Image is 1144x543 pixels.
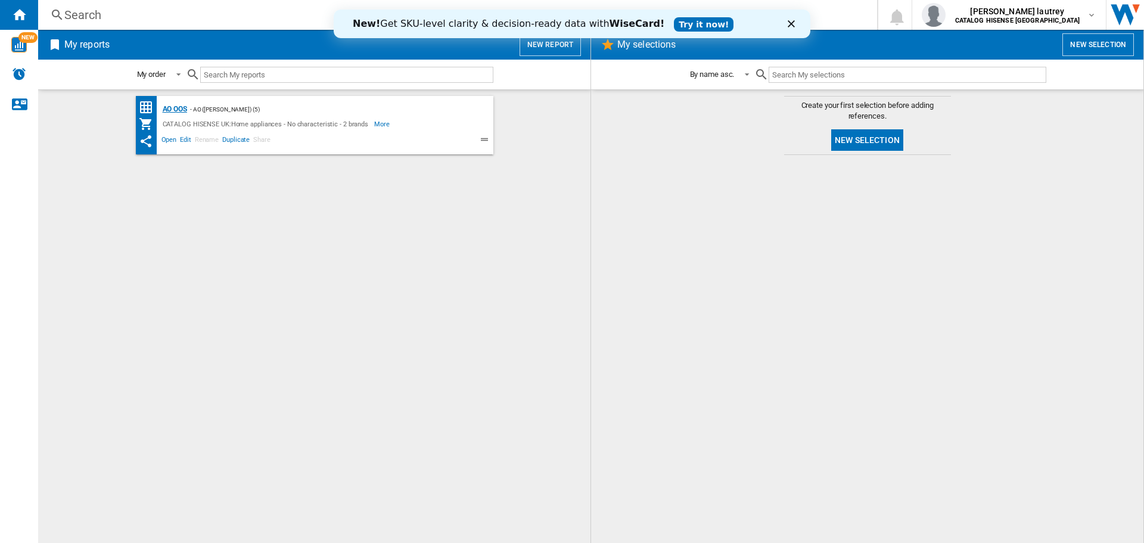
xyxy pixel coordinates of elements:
[334,10,810,38] iframe: Intercom live chat banner
[12,67,26,81] img: alerts-logo.svg
[922,3,946,27] img: profile.jpg
[374,117,391,131] span: More
[139,134,153,148] ng-md-icon: This report has been shared with you
[193,134,220,148] span: Rename
[520,33,581,56] button: New report
[955,17,1080,24] b: CATALOG HISENSE [GEOGRAPHIC_DATA]
[955,5,1080,17] span: [PERSON_NAME] lautrey
[1062,33,1134,56] button: New selection
[62,33,112,56] h2: My reports
[769,67,1046,83] input: Search My selections
[187,102,470,117] div: - AO ([PERSON_NAME]) (5)
[137,70,166,79] div: My order
[784,100,951,122] span: Create your first selection before adding references.
[615,33,678,56] h2: My selections
[139,117,160,131] div: My Assortment
[178,134,193,148] span: Edit
[220,134,251,148] span: Duplicate
[160,102,187,117] div: AO OOS
[831,129,903,151] button: New selection
[200,67,493,83] input: Search My reports
[11,37,27,52] img: wise-card.svg
[64,7,846,23] div: Search
[160,117,375,131] div: CATALOG HISENSE UK:Home appliances - No characteristic - 2 brands
[160,134,179,148] span: Open
[251,134,272,148] span: Share
[139,100,160,115] div: Price Matrix
[18,32,38,43] span: NEW
[454,11,466,18] div: Close
[690,70,735,79] div: By name asc.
